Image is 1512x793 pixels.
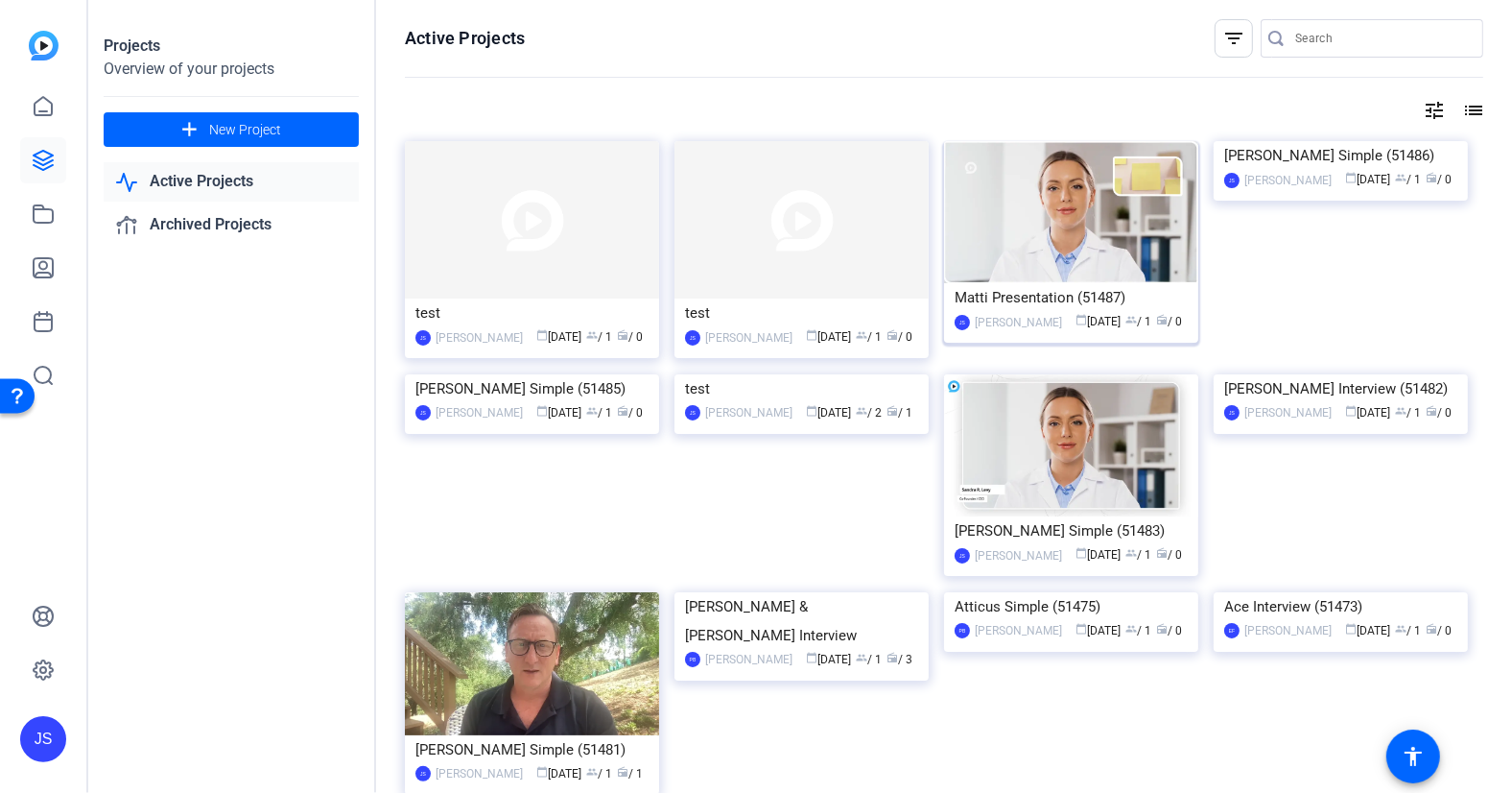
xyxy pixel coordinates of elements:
div: JS [20,716,66,762]
span: calendar_today [537,766,549,778]
div: Projects [104,35,359,58]
div: [PERSON_NAME] [975,313,1062,332]
span: calendar_today [1076,623,1088,635]
span: group [1396,172,1407,183]
span: [DATE] [1076,548,1122,562]
span: / 1 [587,330,613,344]
div: [PERSON_NAME] [1244,403,1332,422]
span: [DATE] [1076,315,1122,328]
div: [PERSON_NAME] [975,546,1062,565]
span: calendar_today [807,329,818,341]
div: [PERSON_NAME] Simple (51485) [415,374,649,403]
img: blue-gradient.svg [29,31,59,60]
span: / 1 [1126,548,1152,562]
span: / 0 [1157,315,1183,328]
div: Ace Interview (51473) [1224,592,1457,621]
span: [DATE] [1346,406,1391,420]
div: JS [1224,173,1240,188]
span: group [1126,623,1138,635]
span: / 1 [587,406,613,420]
span: radio [1427,623,1438,635]
span: radio [1427,172,1438,183]
span: group [857,405,868,417]
span: [DATE] [537,406,582,420]
div: PB [685,652,700,667]
div: [PERSON_NAME] [705,650,792,669]
span: / 3 [887,653,913,666]
div: Overview of your projects [104,58,359,81]
div: JS [415,405,431,421]
span: [DATE] [1076,624,1122,637]
span: [DATE] [807,653,852,666]
div: Atticus Simple (51475) [955,592,1188,621]
div: EF [1224,623,1240,638]
span: / 0 [1157,624,1183,637]
div: test [415,299,649,327]
div: [PERSON_NAME] [436,764,523,783]
div: JS [955,315,970,330]
div: JS [685,405,700,421]
span: / 2 [857,406,883,420]
span: radio [618,405,629,417]
span: calendar_today [537,405,549,417]
span: group [587,329,599,341]
div: [PERSON_NAME] [436,403,523,422]
div: JS [415,766,431,781]
span: / 0 [618,406,644,420]
span: / 1 [1126,315,1152,328]
mat-icon: list [1460,99,1483,122]
span: [DATE] [807,406,852,420]
a: Active Projects [104,162,359,202]
div: Matti Presentation (51487) [955,283,1188,312]
span: radio [1157,314,1169,325]
span: group [857,329,868,341]
span: group [1396,623,1407,635]
span: calendar_today [1346,405,1358,417]
span: calendar_today [1076,314,1088,325]
span: calendar_today [807,652,818,663]
div: [PERSON_NAME] & [PERSON_NAME] Interview [685,592,918,650]
div: [PERSON_NAME] [705,403,792,422]
span: / 1 [1396,406,1422,420]
span: radio [1157,623,1169,635]
div: [PERSON_NAME] [1244,621,1332,640]
div: [PERSON_NAME] Simple (51483) [955,517,1188,545]
div: JS [1224,405,1240,421]
span: New Project [209,120,281,140]
div: test [685,374,918,403]
span: / 1 [887,406,913,420]
span: radio [887,405,899,417]
span: radio [1427,405,1438,417]
mat-icon: tune [1423,99,1446,122]
span: radio [887,329,899,341]
span: / 1 [857,330,883,344]
span: calendar_today [1346,623,1358,635]
span: calendar_today [807,405,818,417]
span: / 1 [1396,624,1422,637]
span: / 0 [887,330,913,344]
span: calendar_today [537,329,549,341]
input: Search [1295,27,1468,50]
mat-icon: accessibility [1402,745,1425,768]
span: / 1 [587,767,613,781]
span: / 0 [618,330,644,344]
span: group [1126,314,1138,325]
span: / 1 [857,653,883,666]
mat-icon: filter_list [1222,27,1245,50]
span: [DATE] [537,767,582,781]
span: / 0 [1427,406,1453,420]
span: / 0 [1157,548,1183,562]
span: calendar_today [1346,172,1358,183]
span: / 1 [1396,173,1422,186]
mat-icon: add [177,118,201,142]
div: [PERSON_NAME] [705,328,792,348]
div: JS [685,330,700,346]
span: group [587,405,599,417]
div: [PERSON_NAME] [975,621,1062,640]
div: [PERSON_NAME] Interview (51482) [1224,374,1457,403]
span: group [587,766,599,778]
span: [DATE] [1346,624,1391,637]
span: / 0 [1427,173,1453,186]
h1: Active Projects [405,27,525,50]
div: [PERSON_NAME] [1244,171,1332,190]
